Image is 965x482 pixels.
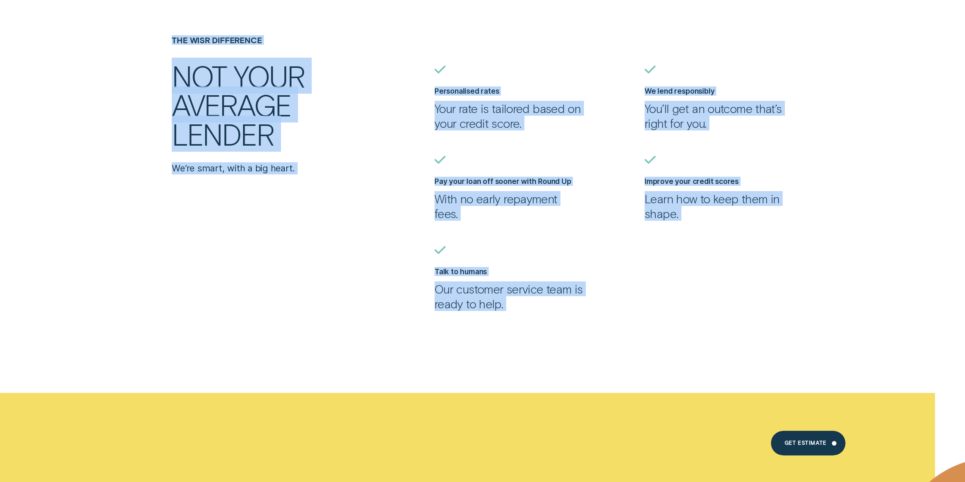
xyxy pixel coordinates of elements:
p: You’ll get an outcome that’s right for you. [645,101,793,130]
p: We’re smart, with a big heart. [172,162,373,174]
p: Your rate is tailored based on your credit score. [435,101,583,130]
a: Get Estimate [771,431,846,455]
label: Pay your loan off sooner with Round Up [435,177,571,186]
label: Talk to humans [435,267,487,276]
label: Improve your credit scores [645,177,739,186]
label: We lend responsibly [645,86,714,96]
h4: The Wisr Difference [172,35,373,45]
p: Our customer service team is ready to help. [435,281,583,311]
h2: Not your average lender [172,61,352,149]
p: With no early repayment fees. [435,191,583,221]
label: Personalised rates [435,86,499,96]
p: Learn how to keep them in shape. [645,191,793,221]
